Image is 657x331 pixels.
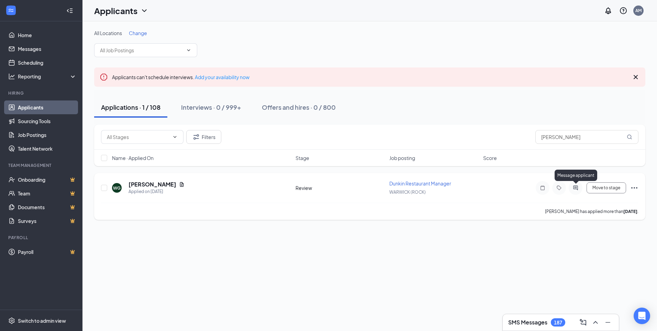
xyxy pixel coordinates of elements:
[508,319,547,326] h3: SMS Messages
[389,154,415,161] span: Job posting
[100,73,108,81] svg: Error
[18,56,77,70] a: Scheduling
[18,42,77,56] a: Messages
[604,318,612,327] svg: Minimize
[112,74,249,80] span: Applicants can't schedule interviews.
[483,154,497,161] span: Score
[18,200,77,214] a: DocumentsCrown
[18,173,77,186] a: OnboardingCrown
[8,90,75,96] div: Hiring
[8,235,75,241] div: Payroll
[590,317,601,328] button: ChevronUp
[186,47,191,53] svg: ChevronDown
[94,30,122,36] span: All Locations
[545,209,638,214] p: [PERSON_NAME] has applied more than .
[18,100,77,114] a: Applicants
[179,182,185,187] svg: Document
[18,128,77,142] a: Job Postings
[18,245,77,259] a: PayrollCrown
[591,318,600,327] svg: ChevronUp
[262,103,336,111] div: Offers and hires · 0 / 800
[623,209,637,214] b: [DATE]
[579,318,587,327] svg: ComposeMessage
[195,74,249,80] a: Add your availability now
[18,214,77,228] a: SurveysCrown
[630,184,638,192] svg: Ellipses
[8,162,75,168] div: Team Management
[554,320,562,325] div: 187
[129,181,176,188] h5: [PERSON_NAME]
[107,133,169,141] input: All Stages
[66,7,73,14] svg: Collapse
[627,134,632,140] svg: MagnifyingGlass
[94,5,137,17] h1: Applicants
[18,142,77,156] a: Talent Network
[389,190,426,195] span: WARWICK (ROCK)
[129,188,185,195] div: Applied on [DATE]
[18,186,77,200] a: TeamCrown
[578,317,589,328] button: ComposeMessage
[8,7,14,14] svg: WorkstreamLogo
[181,103,241,111] div: Interviews · 0 / 999+
[113,185,121,191] div: WG
[192,133,200,141] svg: Filter
[18,317,66,324] div: Switch to admin view
[635,8,642,13] div: AM
[8,73,15,80] svg: Analysis
[172,134,178,140] svg: ChevronDown
[555,185,563,191] svg: Tag
[571,185,580,191] svg: ActiveChat
[602,317,613,328] button: Minimize
[18,28,77,42] a: Home
[389,180,451,186] span: Dunkin Restaurant Manager
[18,114,77,128] a: Sourcing Tools
[100,46,183,54] input: All Job Postings
[18,73,77,80] div: Reporting
[296,154,309,161] span: Stage
[101,103,160,111] div: Applications · 1 / 108
[632,73,640,81] svg: Cross
[619,7,627,15] svg: QuestionInfo
[140,7,148,15] svg: ChevronDown
[8,317,15,324] svg: Settings
[129,30,147,36] span: Change
[538,185,547,191] svg: Note
[186,130,221,144] button: Filter Filters
[555,170,597,181] div: Message applicant
[634,308,650,324] div: Open Intercom Messenger
[296,184,385,191] div: Review
[604,7,612,15] svg: Notifications
[112,154,154,161] span: Name · Applied On
[535,130,638,144] input: Search in applications
[587,182,626,193] button: Move to stage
